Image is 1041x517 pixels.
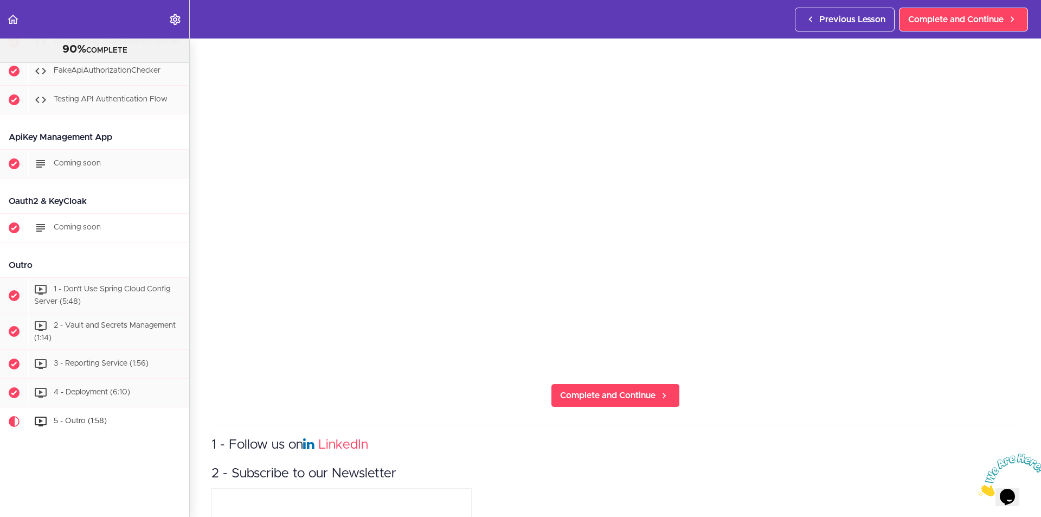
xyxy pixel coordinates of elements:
span: 5 - Outro (1:58) [54,418,107,425]
h3: 1 - Follow us on [211,436,1019,454]
span: Coming soon [54,159,101,167]
span: Testing API Authentication Flow [54,95,168,103]
span: 90% [62,44,86,55]
div: COMPLETE [14,43,176,57]
span: 2 - Vault and Secrets Management (1:14) [34,322,176,342]
span: Coming soon [54,224,101,231]
span: FakeApiAuthorizationChecker [54,67,160,74]
span: Previous Lesson [819,13,885,26]
img: Chat attention grabber [4,4,72,47]
svg: Back to course curriculum [7,13,20,26]
a: Previous Lesson [795,8,895,31]
iframe: chat widget [974,449,1041,501]
a: Complete and Continue [899,8,1028,31]
span: 3 - Reporting Service (1:56) [54,360,149,368]
svg: Settings Menu [169,13,182,26]
h3: 2 - Subscribe to our Newsletter [211,465,1019,483]
span: 4 - Deployment (6:10) [54,389,130,397]
span: 1 - Don't Use Spring Cloud Config Server (5:48) [34,285,170,305]
a: LinkedIn [318,438,368,451]
span: Complete and Continue [908,13,1004,26]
